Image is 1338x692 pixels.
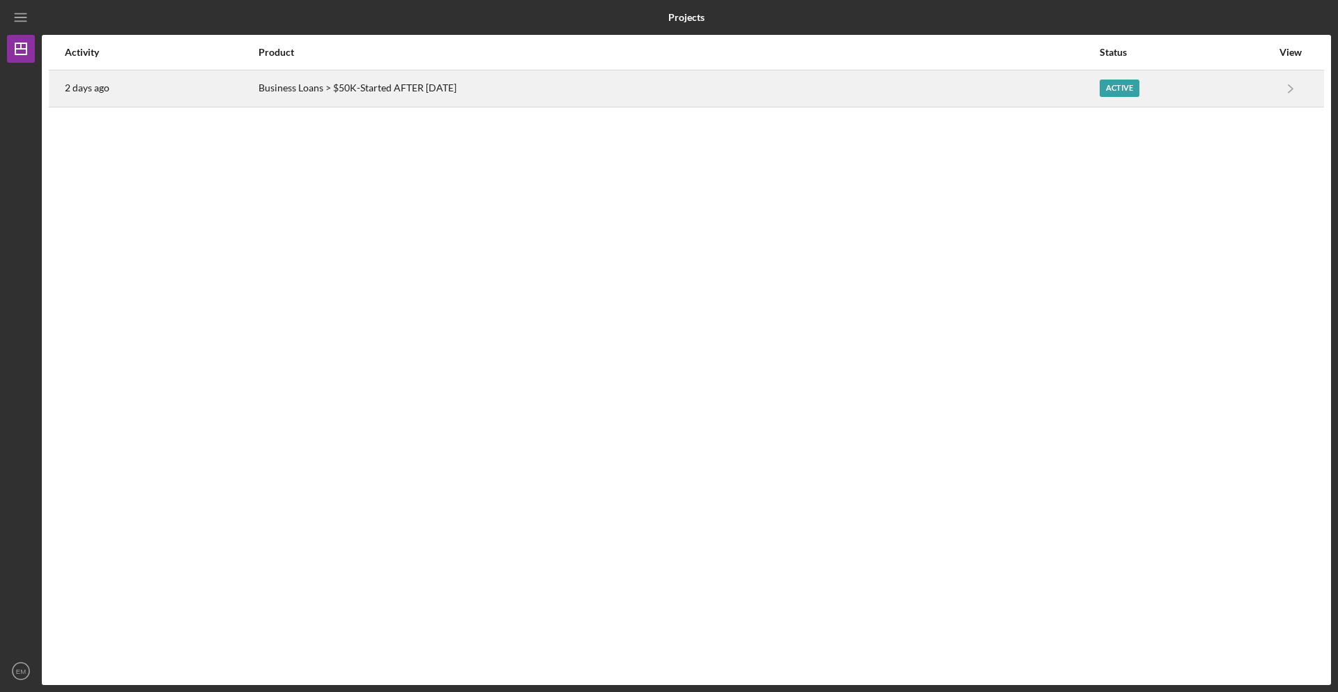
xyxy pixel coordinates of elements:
[16,668,26,675] text: EM
[65,82,109,93] time: 2025-10-08 11:24
[1100,47,1272,58] div: Status
[65,47,257,58] div: Activity
[259,71,1098,106] div: Business Loans > $50K-Started AFTER [DATE]
[668,12,705,23] b: Projects
[1273,47,1308,58] div: View
[1100,80,1139,97] div: Active
[259,47,1098,58] div: Product
[7,657,35,685] button: EM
